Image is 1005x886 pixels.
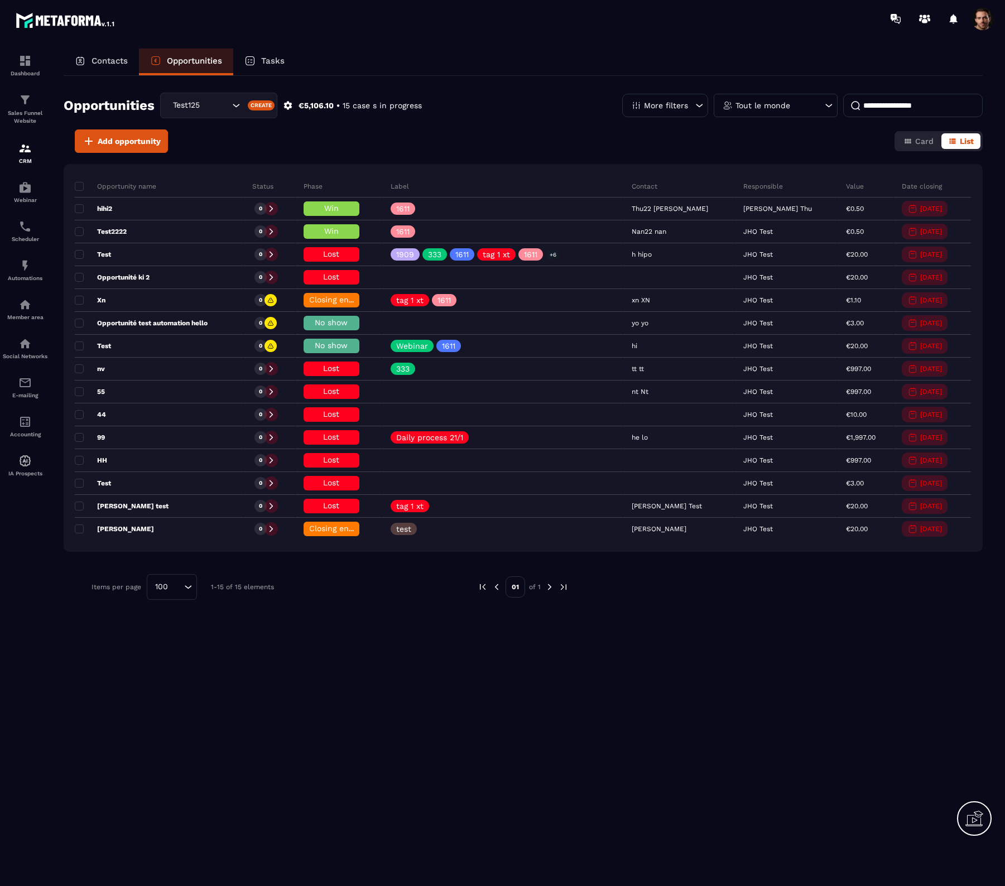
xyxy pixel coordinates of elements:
[3,431,47,437] p: Accounting
[18,337,32,350] img: social-network
[259,342,262,350] p: 0
[211,583,274,591] p: 1-15 of 15 elements
[323,478,339,487] span: Lost
[160,93,277,118] div: Search for option
[743,251,773,258] p: JHO Test
[18,220,32,233] img: scheduler
[743,411,773,418] p: JHO Test
[259,273,262,281] p: 0
[323,272,339,281] span: Lost
[18,93,32,107] img: formation
[3,314,47,320] p: Member area
[396,296,424,304] p: tag 1 xt
[455,251,469,258] p: 1611
[920,502,942,510] p: [DATE]
[151,581,172,593] span: 100
[323,387,339,396] span: Lost
[309,524,373,533] span: Closing en cours
[324,227,339,235] span: Win
[64,94,155,117] h2: Opportunities
[3,158,47,164] p: CRM
[75,433,105,442] p: 99
[743,456,773,464] p: JHO Test
[743,296,773,304] p: JHO Test
[846,319,864,327] p: €3.00
[3,353,47,359] p: Social Networks
[315,341,348,350] span: No show
[18,454,32,468] img: automations
[529,582,541,591] p: of 1
[846,365,871,373] p: €997.00
[915,137,934,146] span: Card
[644,102,688,109] p: More filters
[323,455,339,464] span: Lost
[920,342,942,350] p: [DATE]
[396,228,410,235] p: 1611
[396,525,411,533] p: test
[259,479,262,487] p: 0
[743,525,773,533] p: JHO Test
[323,410,339,418] span: Lost
[259,388,262,396] p: 0
[920,205,942,213] p: [DATE]
[391,182,409,191] p: Label
[545,582,555,592] img: next
[743,182,783,191] p: Responsible
[632,182,657,191] p: Contact
[3,236,47,242] p: Scheduler
[492,582,502,592] img: prev
[3,290,47,329] a: automationsautomationsMember area
[18,142,32,155] img: formation
[920,296,942,304] p: [DATE]
[75,204,112,213] p: hihi2
[396,365,410,373] p: 333
[3,197,47,203] p: Webinar
[743,434,773,441] p: JHO Test
[920,456,942,464] p: [DATE]
[478,582,488,592] img: prev
[299,100,334,111] p: €5,106.10
[920,434,942,441] p: [DATE]
[259,456,262,464] p: 0
[259,525,262,533] p: 0
[248,100,275,110] div: Create
[16,10,116,30] img: logo
[846,273,868,281] p: €20.00
[92,56,128,66] p: Contacts
[209,99,229,112] input: Search for option
[259,319,262,327] p: 0
[960,137,974,146] span: List
[259,251,262,258] p: 0
[846,228,864,235] p: €0.50
[897,133,940,149] button: Card
[98,136,161,147] span: Add opportunity
[323,249,339,258] span: Lost
[396,502,424,510] p: tag 1 xt
[147,574,197,600] div: Search for option
[743,228,773,235] p: JHO Test
[846,434,876,441] p: €1,997.00
[139,49,233,75] a: Opportunities
[3,407,47,446] a: accountantaccountantAccounting
[546,249,560,261] p: +6
[743,479,773,487] p: JHO Test
[75,129,168,153] button: Add opportunity
[336,100,340,111] p: •
[75,479,111,488] p: Test
[442,342,455,350] p: 1611
[437,296,451,304] p: 1611
[396,434,463,441] p: Daily process 21/1
[3,470,47,476] p: IA Prospects
[259,296,262,304] p: 0
[233,49,296,75] a: Tasks
[75,410,106,419] p: 44
[743,342,773,350] p: JHO Test
[18,376,32,389] img: email
[75,296,105,305] p: Xn
[259,205,262,213] p: 0
[846,456,871,464] p: €997.00
[743,205,812,213] p: [PERSON_NAME] Thu
[920,525,942,533] p: [DATE]
[3,329,47,368] a: social-networksocial-networkSocial Networks
[846,479,864,487] p: €3.00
